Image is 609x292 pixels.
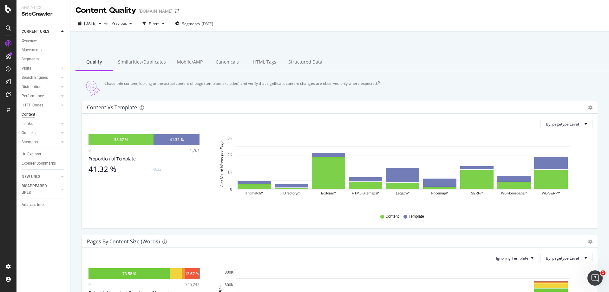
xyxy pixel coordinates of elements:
[546,255,582,261] span: By: pagetype Level 1
[22,160,66,167] a: Explorer Bookmarks
[140,18,167,29] button: Filters
[22,56,66,63] a: Segments
[109,18,134,29] button: Previous
[22,5,65,10] div: Analytics
[225,270,233,275] text: 800K
[22,47,42,53] div: Movements
[471,192,483,195] text: SERP/*
[22,37,66,44] a: Overview
[182,21,200,26] span: Segments
[587,270,603,286] iframe: Intercom live chat
[175,9,179,13] div: arrow-right-arrow-left
[22,120,33,127] div: Inlinks
[84,21,96,26] span: 2025 Sep. 26th
[170,137,184,142] div: 41.32 %
[153,166,161,172] div: -0.32
[542,192,560,195] text: WL-SERP/*
[283,54,327,71] div: Structured Data
[22,120,59,127] a: Inlinks
[22,201,66,208] a: Analysis Info
[109,21,127,26] span: Previous
[88,148,91,153] div: 0
[546,121,582,127] span: By: pagetype Level 1
[540,119,593,129] button: By: pagetype Level 1
[22,130,36,136] div: Outlinks
[220,140,224,187] text: Avg No. of Words per Page
[22,201,44,208] div: Analysis Info
[173,18,216,29] button: Segments[DATE]
[409,214,424,219] span: Template
[352,192,380,195] text: HTML-Sitemaps/*
[22,111,66,118] a: Content
[227,136,232,140] text: 3K
[22,173,40,180] div: NEW URLS
[185,271,199,276] div: 12.67 %
[190,148,200,153] div: 1,764
[122,271,136,276] div: 73.58 %
[88,156,200,162] div: Proportion of Template
[185,282,200,287] div: 745,242
[22,93,44,99] div: Performance
[225,283,233,287] text: 600K
[22,151,41,158] div: Url Explorer
[588,105,593,110] div: gear
[22,130,59,136] a: Outlinks
[246,54,283,71] div: HTML Tags
[22,173,59,180] a: NEW URLS
[75,5,136,16] div: Content Quality
[540,253,593,263] button: By: pagetype Level 1
[22,93,59,99] a: Performance
[227,153,232,158] text: 2K
[82,81,104,96] img: Quality
[22,56,39,63] div: Segments
[396,192,410,195] text: Legacy/*
[208,54,246,71] div: Canonicals
[501,192,527,195] text: WL-Homepage/*
[22,183,59,196] a: DISAPPEARED URLS
[246,192,263,195] text: #nomatch/*
[22,65,59,72] a: Visits
[496,255,528,261] span: Ignoring Template
[230,187,232,192] text: 0
[22,65,31,72] div: Visits
[75,54,113,71] div: Quality
[88,165,149,173] div: 41.32 %
[87,104,137,111] div: Content vs Template
[22,74,48,81] div: Search Engines
[87,238,160,245] div: Pages by Content Size (Words)
[22,84,42,90] div: Distribution
[149,21,160,26] div: Filters
[22,37,37,44] div: Overview
[385,214,399,219] span: Content
[22,28,59,35] a: CURRENT URLS
[22,28,49,35] div: CURRENT URLS
[431,192,449,195] text: Pricemap/*
[22,139,38,146] div: Sitemaps
[227,170,232,174] text: 1K
[600,270,606,275] span: 1
[22,151,66,158] a: Url Explorer
[22,102,43,109] div: HTTP Codes
[114,137,128,142] div: 58.67 %
[217,134,588,208] svg: A chart.
[139,8,173,14] div: [DOMAIN_NAME]
[75,18,104,29] button: [DATE]
[202,21,213,26] div: [DATE]
[171,54,208,71] div: Mobile/AMP
[104,81,378,96] div: Chase thin content, looking at the actual content of page (template excluded) and verify that sig...
[491,253,539,263] button: Ignoring Template
[22,111,35,118] div: Content
[22,183,54,196] div: DISAPPEARED URLS
[22,160,56,167] div: Explorer Bookmarks
[22,102,59,109] a: HTTP Codes
[22,139,59,146] a: Sitemaps
[22,74,59,81] a: Search Engines
[22,84,59,90] a: Distribution
[22,47,66,53] a: Movements
[88,282,91,287] div: 0
[321,192,336,195] text: Editorial/*
[588,240,593,244] div: gear
[104,20,109,26] span: vs
[22,10,65,18] div: SiteCrawler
